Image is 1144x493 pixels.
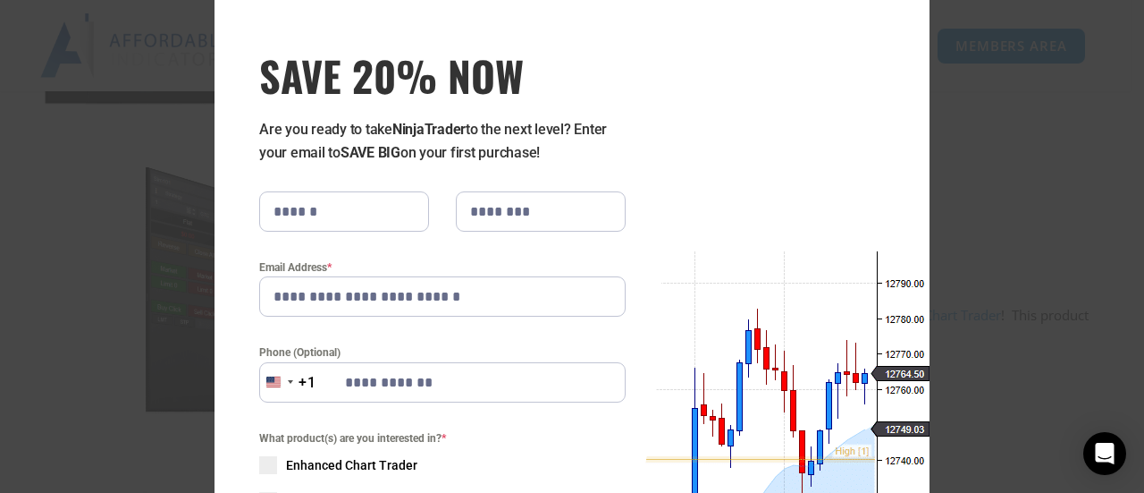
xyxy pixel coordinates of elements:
[259,456,626,474] label: Enhanced Chart Trader
[259,259,626,276] label: Email Address
[286,456,417,474] span: Enhanced Chart Trader
[259,429,626,447] span: What product(s) are you interested in?
[259,50,626,100] span: SAVE 20% NOW
[1083,432,1126,475] div: Open Intercom Messenger
[259,344,626,361] label: Phone (Optional)
[259,118,626,165] p: Are you ready to take to the next level? Enter your email to on your first purchase!
[299,371,316,395] div: +1
[259,362,316,403] button: Selected country
[341,144,400,161] strong: SAVE BIG
[392,121,466,138] strong: NinjaTrader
